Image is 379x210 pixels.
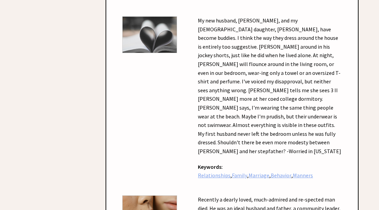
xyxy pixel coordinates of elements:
a: Behavior [271,172,291,179]
a: Manners [293,172,313,179]
a: My new husband, [PERSON_NAME], and my [DEMOGRAPHIC_DATA] daughter, [PERSON_NAME], have become bud... [198,17,341,161]
strong: Keywords: [198,163,223,170]
a: Family [232,172,247,179]
div: , , , , [198,171,342,180]
img: relationships.jpg [122,16,177,53]
a: Marriage [249,172,269,179]
a: Relationships [198,172,231,179]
